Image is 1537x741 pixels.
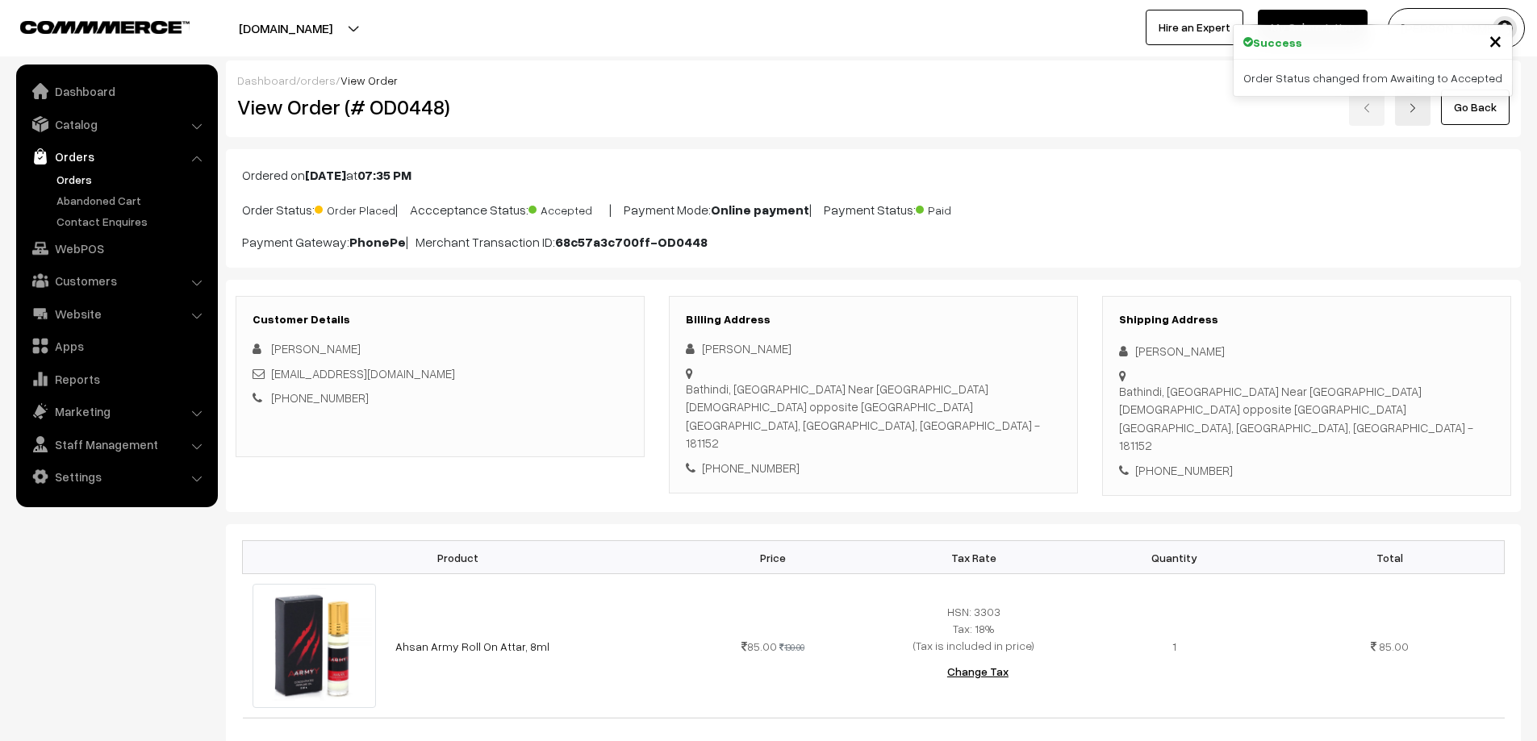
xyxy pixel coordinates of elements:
a: Hire an Expert [1146,10,1243,45]
a: [PHONE_NUMBER] [271,390,369,405]
b: 68c57a3c700ff-OD0448 [555,234,708,250]
a: Catalog [20,110,212,139]
p: Ordered on at [242,165,1505,185]
a: Dashboard [20,77,212,106]
span: HSN: 3303 Tax: 18% (Tax is included in price) [913,605,1034,652]
img: COMMMERCE [20,21,190,33]
th: Total [1275,541,1504,574]
div: [PHONE_NUMBER] [686,459,1061,477]
span: 1 [1172,639,1176,653]
b: [DATE] [305,167,346,183]
span: [PERSON_NAME] [271,341,361,356]
strike: 130.00 [779,642,804,652]
b: Online payment [711,202,809,218]
button: [DOMAIN_NAME] [182,8,389,48]
a: orders [300,73,336,87]
a: [EMAIL_ADDRESS][DOMAIN_NAME] [271,366,455,381]
a: Reports [20,364,212,393]
span: × [1489,25,1502,55]
a: Staff Management [20,430,212,459]
strong: Success [1253,34,1302,51]
div: [PHONE_NUMBER] [1119,461,1494,480]
a: WebPOS [20,234,212,263]
a: Ahsan Army Roll On Attar, 8ml [395,639,549,653]
a: Apps [20,331,212,360]
a: Website [20,299,212,328]
span: Order Placed [315,198,395,219]
div: [PERSON_NAME] [1119,342,1494,360]
h3: Customer Details [253,313,628,327]
h2: View Order (# OD0448) [237,94,645,119]
b: PhonePe [349,234,406,250]
h3: Shipping Address [1119,313,1494,327]
p: Order Status: | Accceptance Status: | Payment Mode: | Payment Status: [242,198,1505,219]
div: [PERSON_NAME] [686,339,1061,358]
a: Abandoned Cart [52,192,212,209]
button: [PERSON_NAME] D [1388,8,1525,48]
a: Dashboard [237,73,296,87]
th: Price [673,541,874,574]
button: Close [1489,28,1502,52]
button: Change Tax [934,654,1021,689]
th: Quantity [1074,541,1275,574]
a: My Subscription [1258,10,1368,45]
th: Tax Rate [873,541,1074,574]
img: right-arrow.png [1408,103,1418,113]
div: Bathindi, [GEOGRAPHIC_DATA] Near [GEOGRAPHIC_DATA][DEMOGRAPHIC_DATA] opposite [GEOGRAPHIC_DATA] [... [1119,382,1494,455]
b: 07:35 PM [357,167,411,183]
div: / / [237,72,1510,89]
img: user [1493,16,1517,40]
div: Order Status changed from Awaiting to Accepted [1234,60,1512,96]
span: View Order [340,73,398,87]
div: Bathindi, [GEOGRAPHIC_DATA] Near [GEOGRAPHIC_DATA][DEMOGRAPHIC_DATA] opposite [GEOGRAPHIC_DATA] [... [686,380,1061,452]
h3: Billing Address [686,313,1061,327]
a: COMMMERCE [20,16,161,35]
a: Marketing [20,397,212,426]
span: Paid [916,198,996,219]
th: Product [243,541,673,574]
p: Payment Gateway: | Merchant Transaction ID: [242,232,1505,252]
a: Contact Enquires [52,213,212,230]
a: Orders [20,142,212,171]
span: 85.00 [1379,639,1409,653]
span: 85.00 [741,639,777,653]
a: Customers [20,266,212,295]
a: Go Back [1441,90,1510,125]
img: Ahsan_army_8ml-600x600.jpg [253,584,377,708]
a: Settings [20,462,212,491]
span: Accepted [528,198,609,219]
a: Orders [52,171,212,188]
